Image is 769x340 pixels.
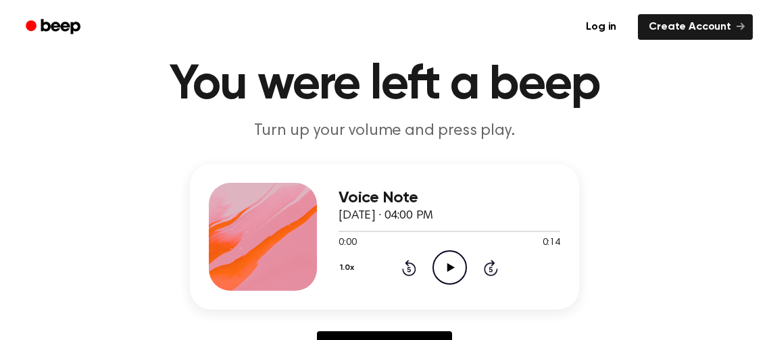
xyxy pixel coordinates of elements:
[39,61,730,109] h1: You were left a beep
[543,236,560,250] span: 0:14
[572,11,630,42] a: Log in
[339,256,359,279] button: 1.0x
[16,14,93,40] a: Beep
[339,236,356,250] span: 0:00
[339,210,433,222] span: [DATE] · 04:00 PM
[339,189,560,207] h3: Voice Note
[125,120,644,142] p: Turn up your volume and press play.
[638,14,753,40] a: Create Account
